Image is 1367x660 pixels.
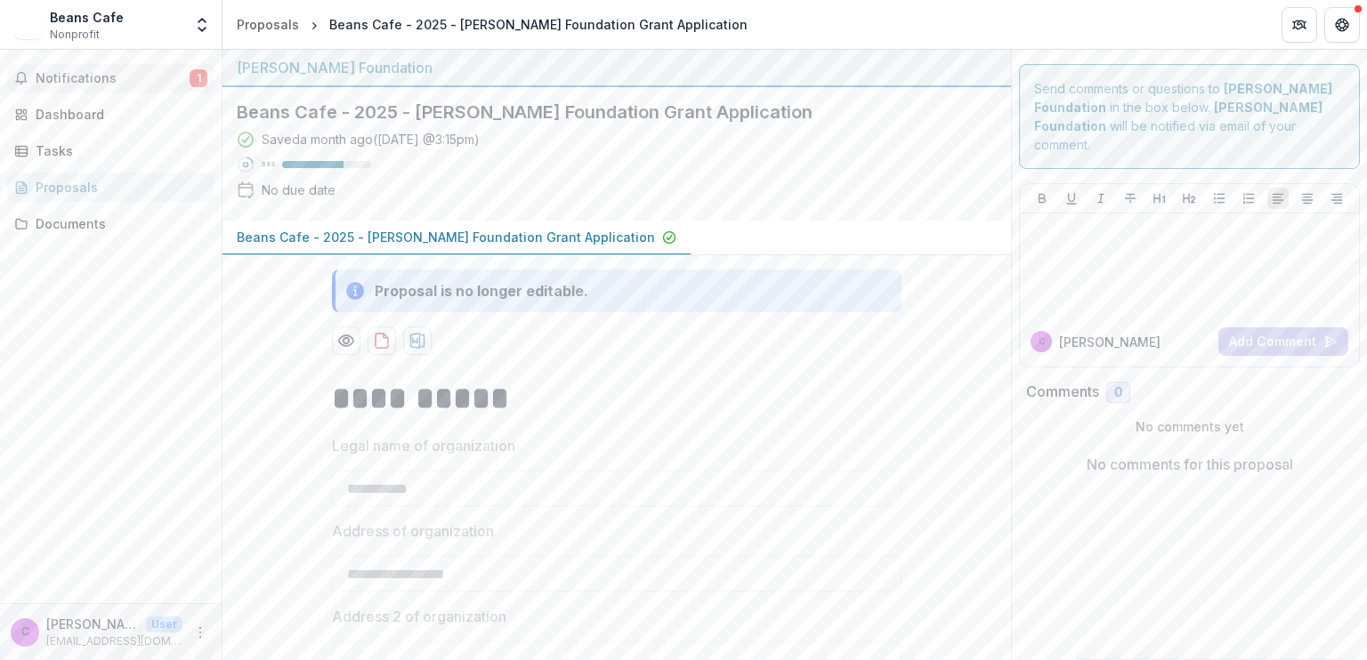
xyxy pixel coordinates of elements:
[190,69,207,87] span: 1
[1019,64,1360,169] div: Send comments or questions to in the box below. will be notified via email of your comment.
[332,326,360,355] button: Preview fca7a6c9-978f-4fe6-9c39-ed694f6256cc-0.pdf
[1090,188,1112,209] button: Italicize
[36,105,200,124] div: Dashboard
[1026,383,1099,400] h2: Comments
[332,520,494,542] p: Address of organization
[329,15,748,34] div: Beans Cafe - 2025 - [PERSON_NAME] Foundation Grant Application
[21,626,29,638] div: Cora
[403,326,432,355] button: download-proposal
[1218,327,1348,356] button: Add Comment
[7,173,214,202] a: Proposals
[46,615,139,633] p: [PERSON_NAME]
[36,214,200,233] div: Documents
[14,11,43,39] img: Beans Cafe
[1120,188,1141,209] button: Strike
[1031,188,1053,209] button: Bold
[50,27,100,43] span: Nonprofit
[262,181,336,199] div: No due date
[7,136,214,165] a: Tasks
[1039,337,1045,346] div: Cora
[332,606,506,627] p: Address 2 of organization
[1267,188,1289,209] button: Align Left
[368,326,396,355] button: download-proposal
[1209,188,1230,209] button: Bullet List
[190,622,211,643] button: More
[1324,7,1360,43] button: Get Help
[1297,188,1318,209] button: Align Center
[1059,333,1161,351] p: [PERSON_NAME]
[237,101,968,123] h2: Beans Cafe - 2025 - [PERSON_NAME] Foundation Grant Application
[1087,454,1293,475] p: No comments for this proposal
[1178,188,1200,209] button: Heading 2
[1026,417,1353,436] p: No comments yet
[1061,188,1082,209] button: Underline
[36,178,200,197] div: Proposals
[1114,385,1122,400] span: 0
[36,141,200,160] div: Tasks
[46,633,182,649] p: [EMAIL_ADDRESS][DOMAIN_NAME]
[1149,188,1170,209] button: Heading 1
[190,7,214,43] button: Open entity switcher
[1238,188,1259,209] button: Ordered List
[230,12,306,37] a: Proposals
[262,130,480,149] div: Saved a month ago ( [DATE] @ 3:15pm )
[237,15,299,34] div: Proposals
[262,158,275,171] p: 69 %
[332,435,515,456] p: Legal name of organization
[237,57,997,78] div: [PERSON_NAME] Foundation
[7,100,214,129] a: Dashboard
[1282,7,1317,43] button: Partners
[375,280,588,302] div: Proposal is no longer editable.
[36,71,190,86] span: Notifications
[230,12,755,37] nav: breadcrumb
[7,64,214,93] button: Notifications1
[50,8,124,27] div: Beans Cafe
[7,209,214,238] a: Documents
[146,616,182,632] p: User
[1326,188,1347,209] button: Align Right
[237,228,655,246] p: Beans Cafe - 2025 - [PERSON_NAME] Foundation Grant Application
